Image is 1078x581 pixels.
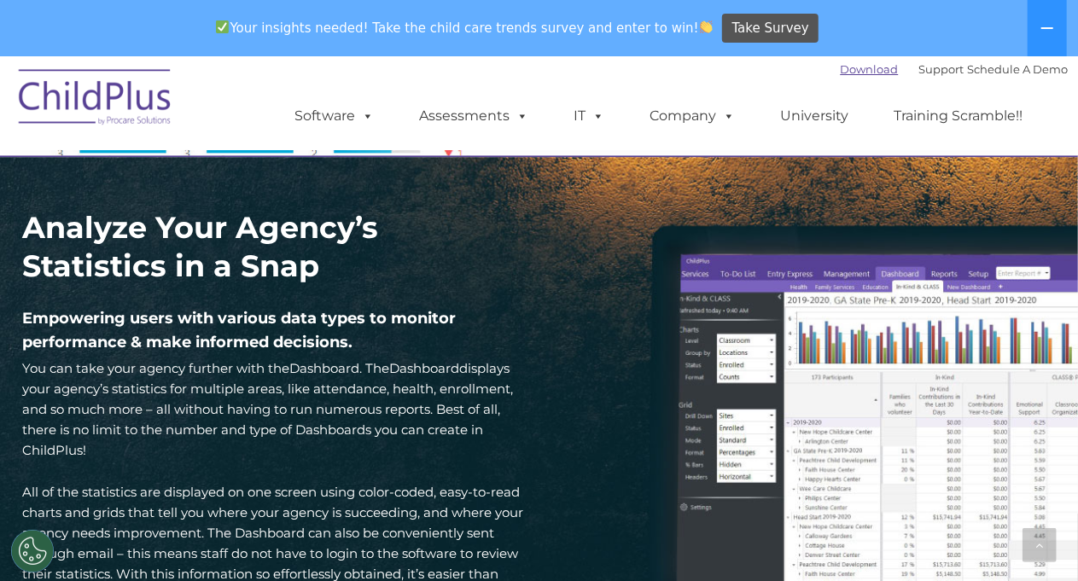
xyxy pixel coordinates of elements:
[700,20,713,33] img: 👏
[722,14,819,44] a: Take Survey
[841,62,1069,76] font: |
[216,20,229,33] img: ✅
[11,530,54,572] button: Cookies Settings
[390,360,460,376] a: Dashboard
[877,99,1040,133] a: Training Scramble!!
[278,99,392,133] a: Software
[841,62,899,76] a: Download
[209,11,720,44] span: Your insights needed! Take the child care trends survey and enter to win!
[23,309,457,352] span: Empowering users with various data types to monitor performance & make informed decisions.
[732,14,809,44] span: Take Survey
[764,99,866,133] a: University
[993,499,1078,581] iframe: Chat Widget
[557,99,622,133] a: IT
[919,62,964,76] a: Support
[290,360,360,376] a: Dashboard
[403,99,546,133] a: Assessments
[23,209,379,284] strong: Analyze Your Agency’s Statistics in a Snap
[23,360,514,458] span: You can take your agency further with the . The displays your agency’s statistics for multiple ar...
[968,62,1069,76] a: Schedule A Demo
[633,99,753,133] a: Company
[10,57,181,142] img: ChildPlus by Procare Solutions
